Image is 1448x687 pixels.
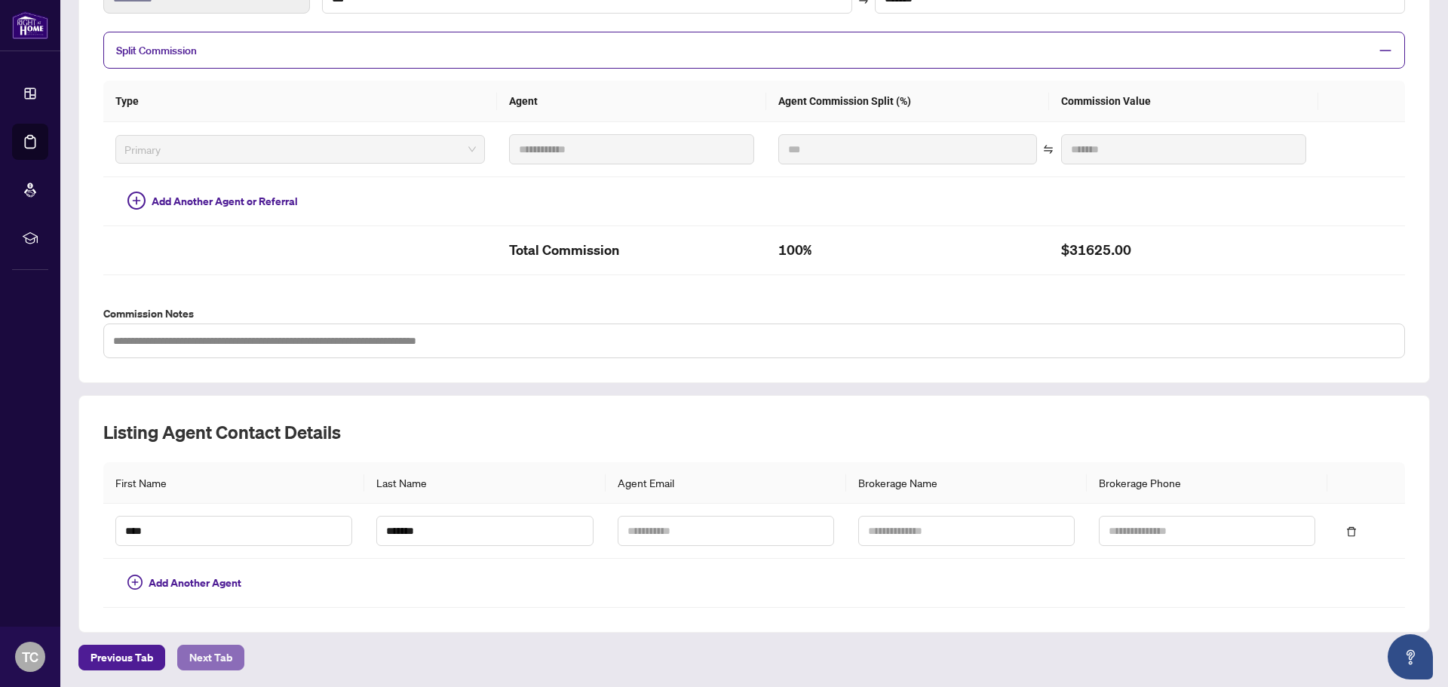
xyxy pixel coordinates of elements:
[90,646,153,670] span: Previous Tab
[766,81,1049,122] th: Agent Commission Split (%)
[103,420,1405,444] h2: Listing Agent Contact Details
[846,462,1087,504] th: Brokerage Name
[116,44,197,57] span: Split Commission
[1049,81,1318,122] th: Commission Value
[1061,238,1306,262] h2: $31625.00
[364,462,605,504] th: Last Name
[103,462,364,504] th: First Name
[12,11,48,39] img: logo
[497,81,766,122] th: Agent
[124,138,476,161] span: Primary
[189,646,232,670] span: Next Tab
[103,81,497,122] th: Type
[149,575,241,591] span: Add Another Agent
[103,32,1405,69] div: Split Commission
[115,571,253,595] button: Add Another Agent
[127,192,146,210] span: plus-circle
[78,645,165,670] button: Previous Tab
[1388,634,1433,679] button: Open asap
[1346,526,1357,537] span: delete
[127,575,143,590] span: plus-circle
[1087,462,1327,504] th: Brokerage Phone
[103,305,1405,322] label: Commission Notes
[115,189,310,213] button: Add Another Agent or Referral
[606,462,846,504] th: Agent Email
[152,193,298,210] span: Add Another Agent or Referral
[1379,44,1392,57] span: minus
[778,238,1037,262] h2: 100%
[1043,144,1054,155] span: swap
[177,645,244,670] button: Next Tab
[22,646,38,667] span: TC
[509,238,754,262] h2: Total Commission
